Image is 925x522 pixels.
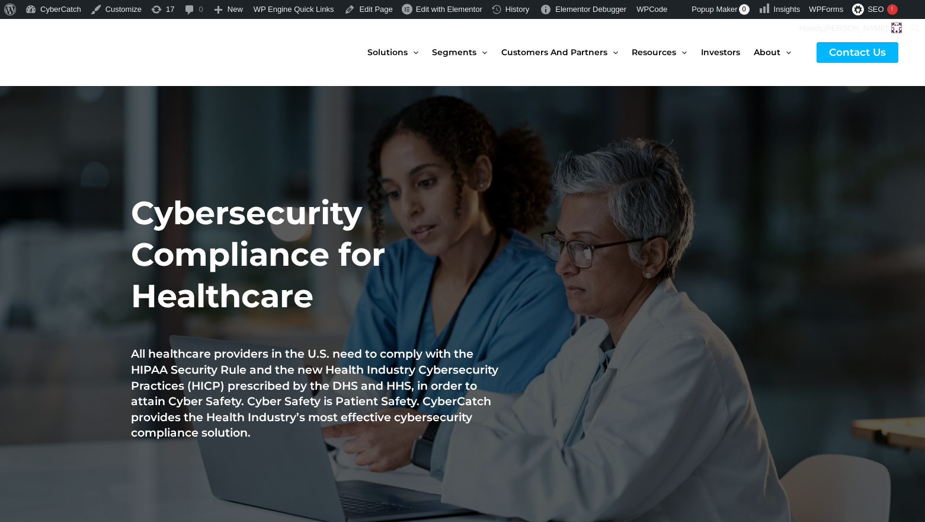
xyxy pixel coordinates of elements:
h2: Cybersecurity Compliance for Healthcare [131,192,504,317]
h1: All healthcare providers in the U.S. need to comply with the HIPAA Security Rule and the new Heal... [131,346,504,441]
span: Menu Toggle [607,27,618,77]
span: Menu Toggle [676,27,687,77]
span: 0 [739,4,750,15]
span: Menu Toggle [408,27,418,77]
a: Investors [701,27,754,77]
span: Solutions [367,27,408,77]
a: Contact Us [817,42,898,63]
span: Menu Toggle [476,27,487,77]
span: Menu Toggle [780,27,791,77]
span: Resources [632,27,676,77]
img: CyberCatch [21,28,163,77]
span: About [754,27,780,77]
span: Edit with Elementor [416,5,482,14]
div: ! [887,4,898,15]
span: [PERSON_NAME] [824,24,888,33]
a: Howdy, [795,19,907,38]
span: Investors [701,27,740,77]
span: Segments [432,27,476,77]
nav: Site Navigation: New Main Menu [367,27,805,77]
span: SEO [868,5,884,14]
span: Customers and Partners [501,27,607,77]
